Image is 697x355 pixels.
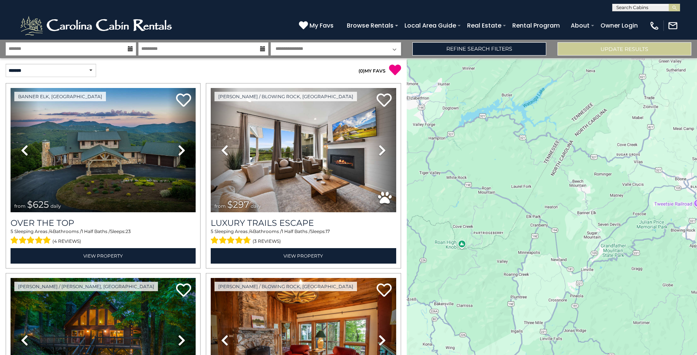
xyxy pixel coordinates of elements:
a: Over The Top [11,218,196,228]
a: Browse Rentals [343,19,397,32]
img: thumbnail_168695581.jpeg [211,88,396,212]
a: Add to favorites [176,93,191,109]
a: (0)MY FAVS [358,68,386,74]
a: Add to favorites [377,282,392,299]
div: Sleeping Areas / Bathrooms / Sleeps: [211,228,396,246]
span: 4 [50,228,53,234]
a: [PERSON_NAME] / Blowing Rock, [GEOGRAPHIC_DATA] [214,282,357,291]
img: mail-regular-white.png [668,20,678,31]
a: Real Estate [463,19,505,32]
span: daily [251,203,261,209]
a: About [567,19,593,32]
span: 1 Half Baths / [282,228,310,234]
a: Rental Program [509,19,564,32]
span: from [214,203,226,209]
span: daily [51,203,61,209]
a: View Property [11,248,196,264]
a: Banner Elk, [GEOGRAPHIC_DATA] [14,92,106,101]
a: Add to favorites [377,93,392,109]
a: Add to favorites [176,282,191,299]
img: thumbnail_167153549.jpeg [11,88,196,212]
a: Luxury Trails Escape [211,218,396,228]
span: from [14,203,26,209]
span: $625 [27,199,49,210]
a: Local Area Guide [401,19,460,32]
img: phone-regular-white.png [649,20,660,31]
span: My Favs [309,21,334,30]
span: ( ) [358,68,365,74]
span: (3 reviews) [253,236,281,246]
span: 1 Half Baths / [81,228,110,234]
span: 17 [326,228,330,234]
span: (4 reviews) [52,236,81,246]
span: $297 [227,199,249,210]
div: Sleeping Areas / Bathrooms / Sleeps: [11,228,196,246]
span: 5 [11,228,13,234]
span: 0 [360,68,363,74]
img: White-1-2.png [19,14,175,37]
a: [PERSON_NAME] / Blowing Rock, [GEOGRAPHIC_DATA] [214,92,357,101]
a: Refine Search Filters [412,42,546,56]
span: 4 [250,228,253,234]
a: View Property [211,248,396,264]
button: Update Results [558,42,691,56]
a: Owner Login [597,19,642,32]
a: [PERSON_NAME] / [PERSON_NAME], [GEOGRAPHIC_DATA] [14,282,158,291]
span: 23 [126,228,131,234]
a: My Favs [299,21,335,31]
span: 5 [211,228,213,234]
